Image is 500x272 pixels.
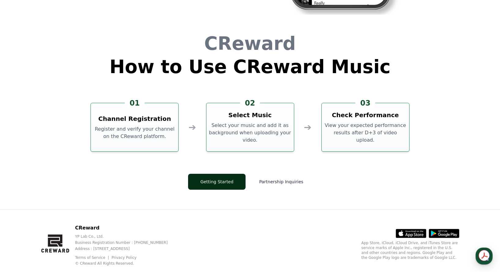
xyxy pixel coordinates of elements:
[75,234,177,239] p: YP Lab Co., Ltd.
[209,122,291,144] p: Select your music and add it as background when uploading your video.
[240,98,260,108] div: 02
[228,111,272,119] h3: Select Music
[91,203,106,208] span: Settings
[332,111,399,119] h3: Check Performance
[324,122,407,144] p: View your expected performance results after D+3 of video upload.
[109,34,391,53] h1: CReward
[75,240,177,245] p: Business Registration Number : [PHONE_NUMBER]
[188,122,196,133] div: ➔
[125,98,145,108] div: 01
[51,203,69,208] span: Messages
[93,125,176,140] p: Register and verify your channel on the CReward platform.
[75,261,177,266] p: © CReward All Rights Reserved.
[16,203,26,208] span: Home
[2,194,40,209] a: Home
[112,255,137,260] a: Privacy Policy
[75,255,110,260] a: Terms of Service
[75,224,177,232] p: CReward
[75,246,177,251] p: Address : [STREET_ADDRESS]
[79,194,117,209] a: Settings
[361,240,459,260] p: App Store, iCloud, iCloud Drive, and iTunes Store are service marks of Apple Inc., registered in ...
[304,122,312,133] div: ➔
[250,174,312,190] button: Partnership Inquiries
[355,98,375,108] div: 03
[188,174,246,190] button: Getting Started
[98,114,171,123] h3: Channel Registration
[40,194,79,209] a: Messages
[109,58,391,76] h1: How to Use CReward Music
